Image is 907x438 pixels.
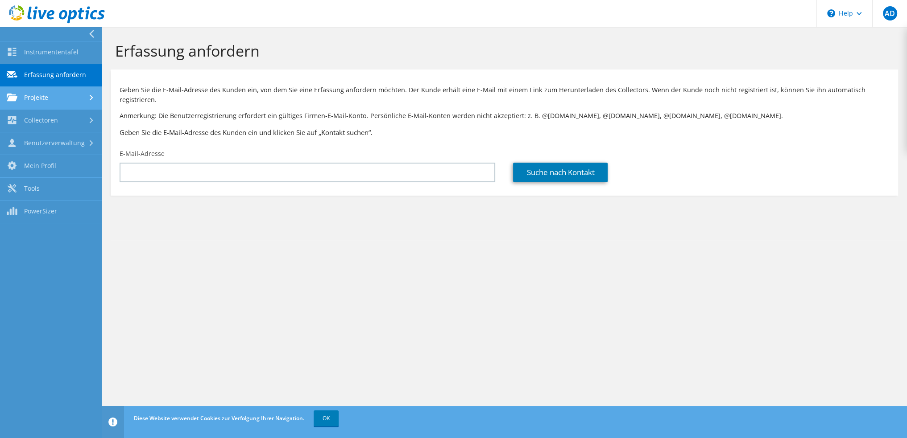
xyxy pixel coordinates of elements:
a: Suche nach Kontakt [513,163,608,182]
p: Anmerkung: Die Benutzerregistrierung erfordert ein gültiges Firmen-E-Mail-Konto. Persönliche E-Ma... [120,111,889,121]
h3: Geben Sie die E-Mail-Adresse des Kunden ein und klicken Sie auf „Kontakt suchen“. [120,127,889,137]
a: OK [314,410,339,426]
span: AD [883,6,897,20]
p: Geben Sie die E-Mail-Adresse des Kunden ein, von dem Sie eine Erfassung anfordern möchten. Der Ku... [120,85,889,105]
h1: Erfassung anfordern [115,41,889,60]
span: Diese Website verwendet Cookies zur Verfolgung Ihrer Navigation. [134,414,304,422]
label: E-Mail-Adresse [120,149,165,158]
svg: \n [827,9,835,17]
